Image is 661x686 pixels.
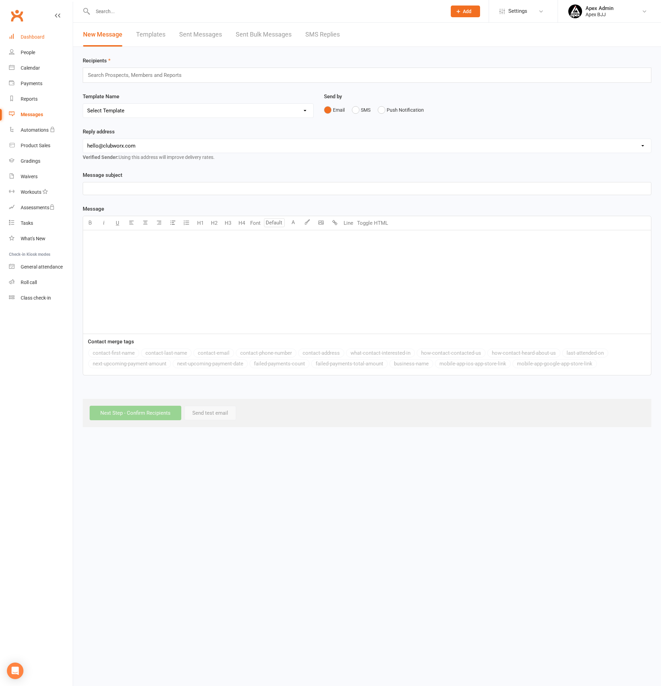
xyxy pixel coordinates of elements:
strong: Verified Sender: [83,154,119,160]
div: Calendar [21,65,40,71]
a: Messages [9,107,73,122]
input: Search... [91,7,442,16]
a: General attendance kiosk mode [9,259,73,275]
label: Contact merge tags [88,337,134,346]
a: Clubworx [8,7,26,24]
div: Workouts [21,189,41,195]
div: Apex Admin [586,5,613,11]
input: Default [264,218,285,227]
div: Tasks [21,220,33,226]
a: New Message [83,23,122,47]
span: Using this address will improve delivery rates. [83,154,215,160]
button: A [286,216,300,230]
div: Messages [21,112,43,117]
button: Add [451,6,480,17]
a: Assessments [9,200,73,215]
div: Assessments [21,205,55,210]
a: Reports [9,91,73,107]
div: Apex BJJ [586,11,613,18]
div: Roll call [21,280,37,285]
a: Class kiosk mode [9,290,73,306]
button: U [111,216,124,230]
span: Add [463,9,471,14]
div: Class check-in [21,295,51,301]
label: Send by [324,92,342,101]
button: H2 [207,216,221,230]
input: Search Prospects, Members and Reports [87,71,188,80]
a: Product Sales [9,138,73,153]
div: Product Sales [21,143,50,148]
a: Gradings [9,153,73,169]
label: Message [83,205,104,213]
a: Dashboard [9,29,73,45]
label: Reply address [83,128,115,136]
label: Message subject [83,171,122,179]
button: Push Notification [378,103,424,117]
div: General attendance [21,264,63,270]
a: Payments [9,76,73,91]
div: What's New [21,236,45,241]
button: Line [342,216,355,230]
a: Waivers [9,169,73,184]
span: U [116,220,119,226]
div: Automations [21,127,49,133]
button: H1 [193,216,207,230]
a: What's New [9,231,73,246]
img: thumb_image1745496852.png [568,4,582,18]
a: People [9,45,73,60]
a: Templates [136,23,165,47]
label: Recipients [83,57,111,65]
label: Template Name [83,92,119,101]
button: Email [324,103,345,117]
div: Open Intercom Messenger [7,663,23,679]
a: Sent Bulk Messages [236,23,292,47]
button: Toggle HTML [355,216,390,230]
a: Tasks [9,215,73,231]
a: Automations [9,122,73,138]
button: SMS [352,103,370,117]
div: Payments [21,81,42,86]
div: Reports [21,96,38,102]
button: H3 [221,216,235,230]
a: Workouts [9,184,73,200]
a: Sent Messages [179,23,222,47]
div: People [21,50,35,55]
button: H4 [235,216,248,230]
span: Settings [508,3,527,19]
a: Calendar [9,60,73,76]
div: Gradings [21,158,40,164]
div: Waivers [21,174,38,179]
a: SMS Replies [305,23,340,47]
div: Dashboard [21,34,44,40]
button: Font [248,216,262,230]
a: Roll call [9,275,73,290]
